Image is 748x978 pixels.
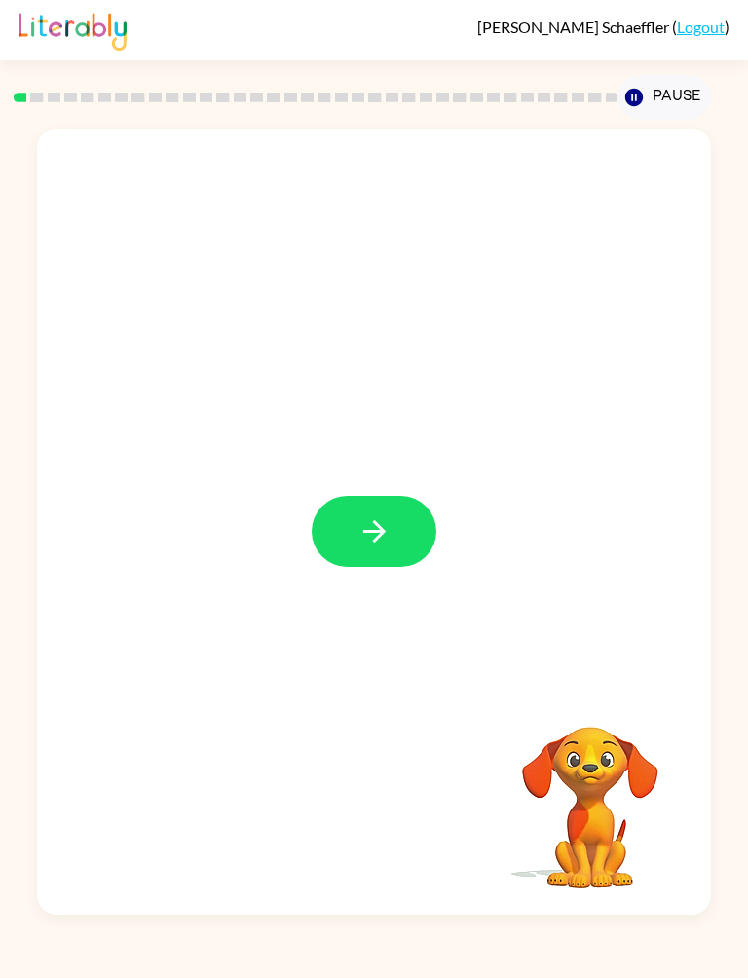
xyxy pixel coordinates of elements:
img: Literably [19,8,127,51]
button: Pause [617,75,710,120]
span: [PERSON_NAME] Schaeffler [477,18,672,36]
a: Logout [677,18,725,36]
video: Your browser must support playing .mp4 files to use Literably. Please try using another browser. [493,696,688,891]
div: ( ) [477,18,729,36]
